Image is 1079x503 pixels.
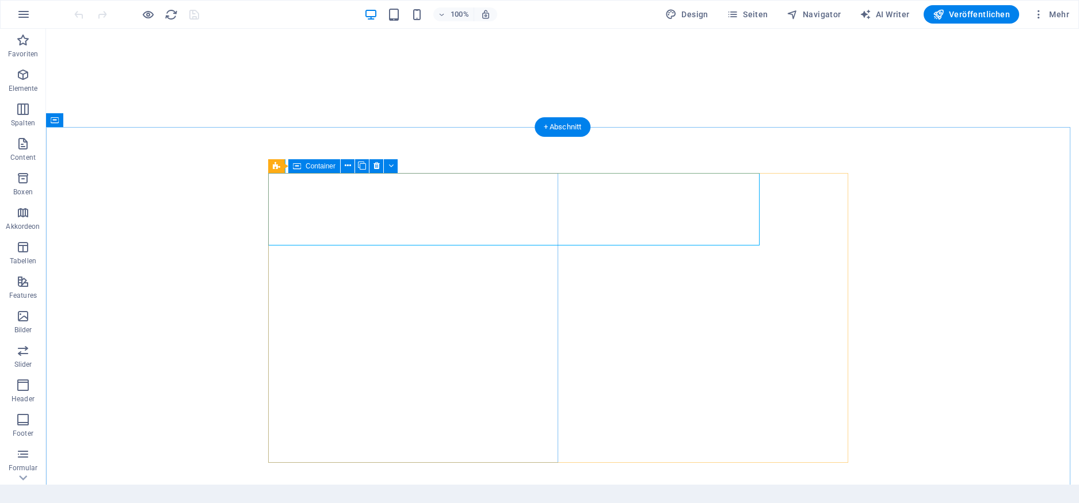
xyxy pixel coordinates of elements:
[727,9,768,20] span: Seiten
[924,5,1019,24] button: Veröffentlichen
[13,187,33,197] p: Boxen
[1033,9,1069,20] span: Mehr
[1028,5,1074,24] button: Mehr
[306,163,335,170] span: Container
[722,5,773,24] button: Seiten
[451,7,469,21] h6: 100%
[10,256,36,266] p: Tabellen
[164,7,178,21] button: reload
[6,222,40,231] p: Akkordeon
[855,5,914,24] button: AI Writer
[10,153,36,162] p: Content
[14,325,32,335] p: Bilder
[481,9,491,20] i: Bei Größenänderung Zoomstufe automatisch an das gewählte Gerät anpassen.
[165,8,178,21] i: Seite neu laden
[933,9,1010,20] span: Veröffentlichen
[9,291,37,300] p: Features
[11,118,35,128] p: Spalten
[535,117,591,137] div: + Abschnitt
[787,9,841,20] span: Navigator
[12,394,35,404] p: Header
[9,463,38,473] p: Formular
[661,5,713,24] button: Design
[661,5,713,24] div: Design (Strg+Alt+Y)
[13,429,33,438] p: Footer
[14,360,32,369] p: Slider
[860,9,910,20] span: AI Writer
[665,9,708,20] span: Design
[782,5,846,24] button: Navigator
[141,7,155,21] button: Klicke hier, um den Vorschau-Modus zu verlassen
[433,7,474,21] button: 100%
[9,84,38,93] p: Elemente
[8,49,38,59] p: Favoriten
